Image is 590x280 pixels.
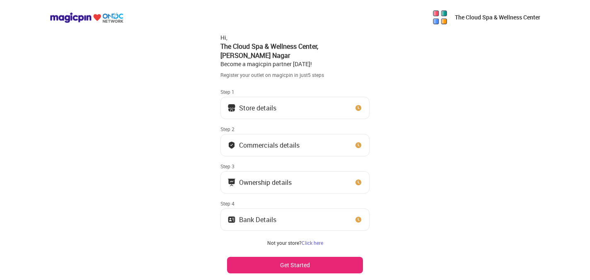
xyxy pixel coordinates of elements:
[354,141,363,149] img: clock_icon_new.67dbf243.svg
[455,13,540,22] p: The Cloud Spa & Wellness Center
[239,180,292,184] div: Ownership details
[220,72,370,79] div: Register your outlet on magicpin in just 5 steps
[220,200,370,207] div: Step 4
[227,104,236,112] img: storeIcon.9b1f7264.svg
[267,239,302,246] span: Not your store?
[239,218,276,222] div: Bank Details
[220,89,370,95] div: Step 1
[220,171,370,194] button: Ownership details
[220,126,370,132] div: Step 2
[220,208,370,231] button: Bank Details
[220,42,370,60] div: The Cloud Spa & Wellness Center , [PERSON_NAME] Nagar
[220,134,370,156] button: Commercials details
[220,97,370,119] button: Store details
[220,34,370,68] div: Hi, Become a magicpin partner [DATE]!
[239,106,276,110] div: Store details
[302,239,323,246] a: Click here
[227,257,363,273] button: Get Started
[50,12,123,23] img: ondc-logo-new-small.8a59708e.svg
[354,215,363,224] img: clock_icon_new.67dbf243.svg
[239,143,300,147] div: Commercials details
[227,141,236,149] img: bank_details_tick.fdc3558c.svg
[354,104,363,112] img: clock_icon_new.67dbf243.svg
[220,163,370,170] div: Step 3
[227,178,236,187] img: commercials_icon.983f7837.svg
[432,9,448,26] img: 5kpy1OYlDsuLhLgQzvHA0b3D2tpYM65o7uN6qQmrajoZMvA06tM6FZ_Luz5y1fMPyyl3GnnvzWZcaj6n5kJuFGoMPPY
[354,178,363,187] img: clock_icon_new.67dbf243.svg
[227,215,236,224] img: ownership_icon.37569ceb.svg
